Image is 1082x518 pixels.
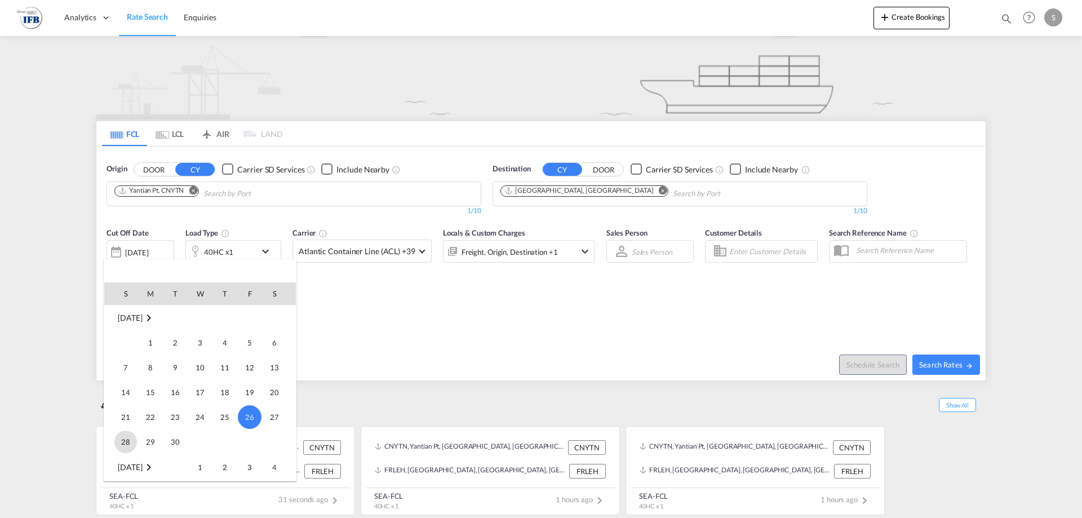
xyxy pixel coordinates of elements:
td: Wednesday September 17 2025 [188,380,212,405]
span: 13 [263,356,286,379]
span: 12 [238,356,261,379]
span: 19 [238,381,261,404]
span: 18 [214,381,236,404]
td: Saturday October 4 2025 [262,454,296,480]
td: Thursday September 4 2025 [212,330,237,355]
span: 20 [263,381,286,404]
tr: Week 2 [104,355,296,380]
tr: Week 1 [104,330,296,355]
tr: Week 3 [104,380,296,405]
span: 24 [189,406,211,428]
span: 16 [164,381,187,404]
td: Sunday September 7 2025 [104,355,138,380]
span: 4 [214,331,236,354]
td: Wednesday September 24 2025 [188,405,212,430]
th: W [188,282,212,305]
td: Friday September 12 2025 [237,355,262,380]
span: 21 [114,406,137,428]
span: 7 [114,356,137,379]
span: 5 [238,331,261,354]
span: 1 [139,331,162,354]
td: Monday September 1 2025 [138,330,163,355]
span: 25 [214,406,236,428]
span: 3 [189,331,211,354]
td: Tuesday September 30 2025 [163,430,188,455]
span: 29 [139,431,162,453]
td: October 2025 [104,454,188,480]
td: Wednesday October 1 2025 [188,454,212,480]
th: F [237,282,262,305]
td: Monday September 29 2025 [138,430,163,455]
tr: Week 4 [104,405,296,430]
span: [DATE] [118,313,142,322]
span: 26 [238,405,261,429]
span: [DATE] [118,462,142,472]
td: Saturday September 27 2025 [262,405,296,430]
span: 9 [164,356,187,379]
td: Tuesday September 23 2025 [163,405,188,430]
span: 1 [189,456,211,479]
span: 2 [214,456,236,479]
span: 11 [214,356,236,379]
td: Thursday September 11 2025 [212,355,237,380]
td: Saturday September 20 2025 [262,380,296,405]
th: S [104,282,138,305]
span: 14 [114,381,137,404]
td: Friday September 19 2025 [237,380,262,405]
span: 4 [263,456,286,479]
span: 17 [189,381,211,404]
td: Sunday September 21 2025 [104,405,138,430]
td: Saturday September 13 2025 [262,355,296,380]
td: Tuesday September 16 2025 [163,380,188,405]
td: Friday October 3 2025 [237,454,262,480]
td: Tuesday September 9 2025 [163,355,188,380]
th: T [212,282,237,305]
td: Monday September 22 2025 [138,405,163,430]
span: 27 [263,406,286,428]
td: Friday September 5 2025 [237,330,262,355]
td: Thursday September 18 2025 [212,380,237,405]
td: Wednesday September 10 2025 [188,355,212,380]
td: Thursday October 2 2025 [212,454,237,480]
td: Thursday September 25 2025 [212,405,237,430]
td: Wednesday September 3 2025 [188,330,212,355]
th: M [138,282,163,305]
span: 10 [189,356,211,379]
span: 15 [139,381,162,404]
span: 23 [164,406,187,428]
span: 2 [164,331,187,354]
tr: Week 5 [104,430,296,455]
td: Tuesday September 2 2025 [163,330,188,355]
md-calendar: Calendar [104,282,296,481]
td: Friday September 26 2025 [237,405,262,430]
span: 6 [263,331,286,354]
td: Saturday September 6 2025 [262,330,296,355]
td: Sunday September 28 2025 [104,430,138,455]
td: Sunday September 14 2025 [104,380,138,405]
span: 28 [114,431,137,453]
span: 8 [139,356,162,379]
span: 3 [238,456,261,479]
td: September 2025 [104,305,296,330]
td: Monday September 8 2025 [138,355,163,380]
th: S [262,282,296,305]
tr: Week 1 [104,454,296,480]
td: Monday September 15 2025 [138,380,163,405]
span: 30 [164,431,187,453]
span: 22 [139,406,162,428]
tr: Week undefined [104,305,296,330]
th: T [163,282,188,305]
